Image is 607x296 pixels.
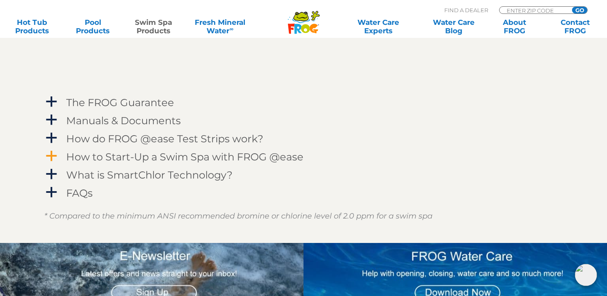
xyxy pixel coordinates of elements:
[45,132,58,144] span: a
[430,18,477,35] a: Water CareBlog
[575,264,597,286] img: openIcon
[44,211,432,221] em: * Compared to the minimum ANSI recommended bromine or chlorine level of 2.0 ppm for a swim spa
[44,149,563,165] a: a How to Start-Up a Swim Spa with FROG @ease
[444,6,488,14] p: Find A Dealer
[191,18,250,35] a: Fresh MineralWater∞
[44,131,563,147] a: a How do FROG @ease Test Strips work?
[66,169,233,181] h4: What is SmartChlor Technology?
[66,115,181,126] h4: Manuals & Documents
[491,18,538,35] a: AboutFROG
[572,7,587,13] input: GO
[66,133,263,144] h4: How do FROG @ease Test Strips work?
[69,18,116,35] a: PoolProducts
[45,150,58,163] span: a
[44,95,563,110] a: a The FROG Guarantee
[66,97,174,108] h4: The FROG Guarantee
[8,18,56,35] a: Hot TubProducts
[229,26,233,32] sup: ∞
[506,7,563,14] input: Zip Code Form
[45,96,58,108] span: a
[66,151,303,163] h4: How to Start-Up a Swim Spa with FROG @ease
[45,168,58,181] span: a
[44,167,563,183] a: a What is SmartChlor Technology?
[44,185,563,201] a: a FAQs
[45,114,58,126] span: a
[551,18,599,35] a: ContactFROG
[45,186,58,199] span: a
[130,18,177,35] a: Swim SpaProducts
[66,187,93,199] h4: FAQs
[44,113,563,128] a: a Manuals & Documents
[340,18,416,35] a: Water CareExperts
